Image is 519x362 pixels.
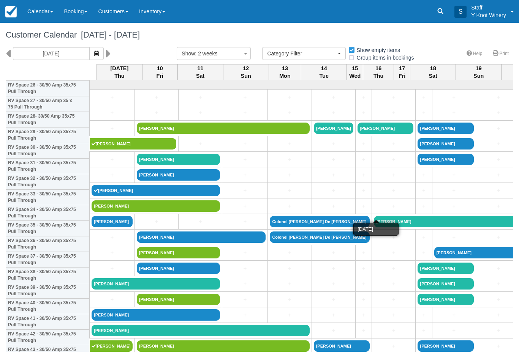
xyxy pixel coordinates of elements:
a: + [314,171,353,179]
a: + [180,93,220,101]
a: + [434,187,474,195]
a: + [180,218,220,226]
a: + [224,93,266,101]
a: Colonel [PERSON_NAME] De [PERSON_NAME] [270,231,370,243]
a: [PERSON_NAME] [314,340,370,352]
a: + [92,93,133,101]
a: + [270,202,309,210]
a: + [270,311,309,319]
th: RV Space 30 - 30/50 Amp 35x75 Pull Through [6,143,90,159]
a: + [92,109,133,117]
a: + [92,171,133,179]
a: + [224,264,266,272]
th: RV Space 34 - 30/50 Amp 35x75 Pull Through [6,205,90,221]
a: + [224,156,266,164]
th: RV Space 39 - 30/50 Amp 35x75 Pull Through [6,283,90,299]
label: Group items in bookings [348,52,419,63]
a: + [314,109,353,117]
th: 12 Sun [223,64,269,80]
a: [PERSON_NAME] [418,294,473,305]
a: + [137,109,176,117]
th: RV Space 26 - 30/50 Amp 35x75 Pull Through [6,81,90,96]
a: + [314,93,353,101]
label: Show empty items [348,44,405,56]
a: + [358,202,370,210]
a: + [137,93,176,101]
p: Y Knot Winery [471,11,506,19]
a: + [180,140,220,148]
a: [PERSON_NAME] [418,154,473,165]
th: RV Space 32 - 30/50 Amp 35x75 Pull Through [6,174,90,190]
th: RV Space 38 - 30/50 Amp 35x75 Pull Through [6,268,90,283]
span: [DATE] - [DATE] [77,30,140,39]
a: + [434,202,474,210]
a: [PERSON_NAME] [137,154,220,165]
a: + [92,296,133,304]
a: + [418,311,430,319]
th: [DATE] Thu [97,64,142,80]
th: 14 Tue [301,64,347,80]
a: + [270,296,309,304]
a: + [270,93,309,101]
a: [PERSON_NAME] [358,123,413,134]
a: + [418,327,430,335]
img: checkfront-main-nav-mini-logo.png [5,6,17,17]
a: + [224,296,266,304]
a: + [418,93,430,101]
a: + [374,140,413,148]
th: RV Space 42 - 30/50 Amp 35x75 Pull Through [6,330,90,345]
a: [PERSON_NAME] [137,231,266,243]
th: RV Space 36 - 30/50 Amp 35x75 Pull Through [6,236,90,252]
a: + [314,296,353,304]
a: + [358,249,370,257]
a: [PERSON_NAME] [137,340,310,352]
a: + [224,187,266,195]
a: + [418,171,430,179]
a: + [418,233,430,241]
a: [PERSON_NAME] [314,123,353,134]
a: [PERSON_NAME] [418,138,473,150]
a: + [224,202,266,210]
th: 11 Sat [177,64,223,80]
a: + [270,249,309,257]
a: + [270,280,309,288]
a: [PERSON_NAME] [418,278,473,290]
a: + [224,280,266,288]
a: + [358,280,370,288]
a: + [314,156,353,164]
span: Category Filter [267,50,336,57]
a: + [270,171,309,179]
a: + [92,233,133,241]
a: + [314,249,353,257]
button: Category Filter [262,47,346,60]
a: [PERSON_NAME] [92,278,220,290]
a: + [434,327,474,335]
a: + [270,109,309,117]
a: + [374,296,413,304]
a: + [224,140,266,148]
a: + [374,171,413,179]
a: + [358,296,370,304]
a: + [224,109,266,117]
th: RV Space 41 - 30/50 Amp 35x75 Pull Through [6,314,90,330]
a: + [358,171,370,179]
th: RV Space 31 - 30/50 Amp 35x75 Pull Through [6,159,90,174]
th: 10 Fri [142,64,177,80]
a: [PERSON_NAME] [137,263,220,274]
a: Colonel [PERSON_NAME] De [PERSON_NAME] [270,216,370,227]
a: + [358,93,370,101]
a: + [358,187,370,195]
a: [PERSON_NAME] [137,294,220,305]
th: 18 Sat [410,64,456,80]
a: + [314,327,353,335]
a: [PERSON_NAME] [92,200,220,212]
a: + [224,171,266,179]
a: + [270,187,309,195]
th: RV Space 29 - 30/50 Amp 35x75 Pull Through [6,127,90,143]
a: + [314,202,353,210]
a: [PERSON_NAME] [418,263,473,274]
a: + [374,109,413,117]
a: + [434,109,474,117]
th: 13 Mon [269,64,301,80]
th: 17 Fri [394,64,410,80]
